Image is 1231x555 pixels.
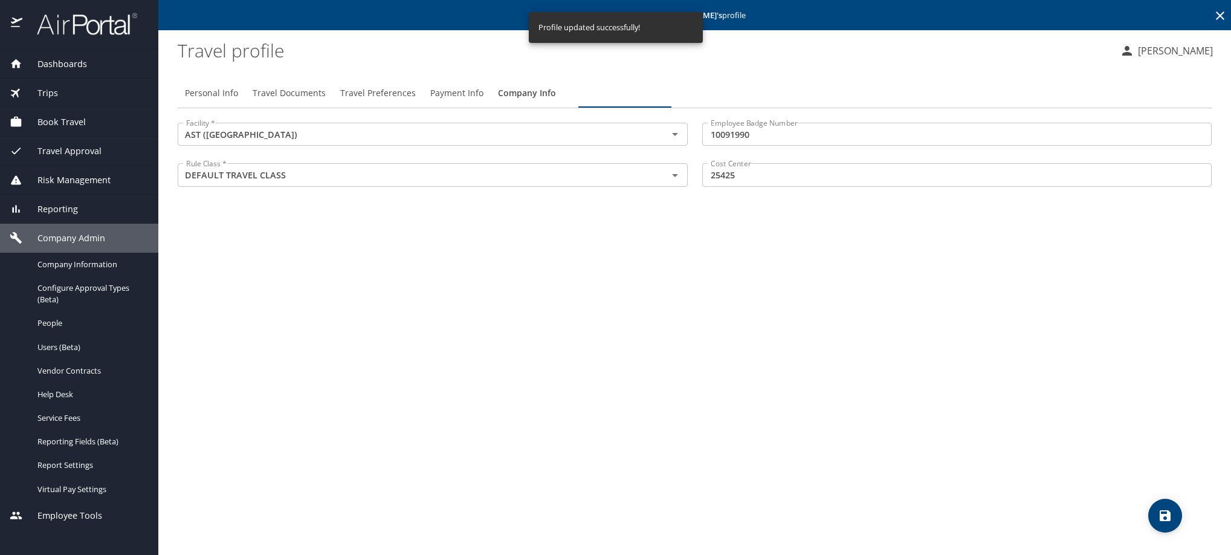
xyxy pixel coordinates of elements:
span: Trips [22,86,58,100]
input: EX: [702,163,1212,186]
span: Book Travel [22,115,86,129]
span: Configure Approval Types (Beta) [37,282,144,305]
span: Payment Info [430,86,483,101]
span: Personal Info [185,86,238,101]
span: Report Settings [37,459,144,471]
span: Travel Preferences [340,86,416,101]
span: Employee Tools [22,509,102,522]
span: Reporting [22,203,78,216]
div: Profile [178,79,1212,108]
span: People [37,317,144,329]
span: Travel Documents [253,86,326,101]
span: Company Information [37,259,144,270]
h1: Travel profile [178,31,1110,69]
img: icon-airportal.png [11,12,24,36]
button: Open [667,167,683,184]
button: [PERSON_NAME] [1115,40,1218,62]
span: Travel Approval [22,144,102,158]
span: Virtual Pay Settings [37,484,144,495]
input: EX: 16820 [702,123,1212,146]
span: Reporting Fields (Beta) [37,436,144,447]
button: save [1148,499,1182,533]
button: Open [667,126,683,143]
div: Profile updated successfully! [538,16,640,39]
span: Company Admin [22,232,105,245]
span: Help Desk [37,389,144,400]
p: [PERSON_NAME] [1134,44,1213,58]
span: Service Fees [37,412,144,424]
span: Company Info [498,86,556,101]
span: Vendor Contracts [37,365,144,377]
p: Editing profile [162,11,1227,19]
span: Users (Beta) [37,342,144,353]
span: Dashboards [22,57,87,71]
img: airportal-logo.png [24,12,137,36]
span: Risk Management [22,174,111,187]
